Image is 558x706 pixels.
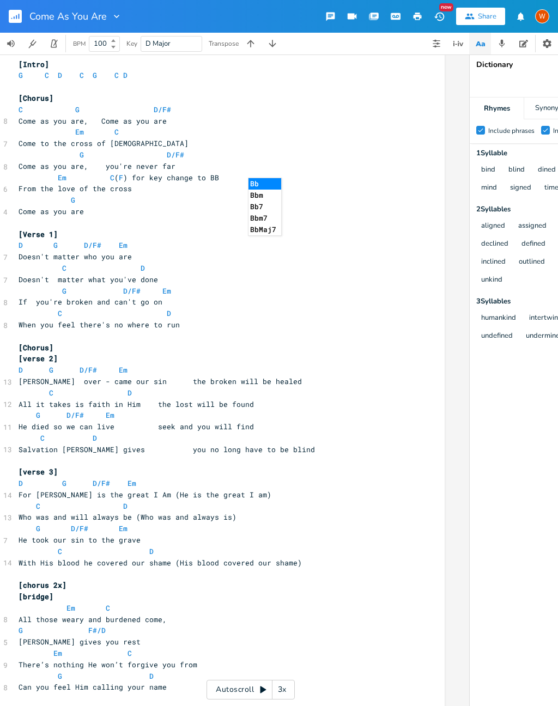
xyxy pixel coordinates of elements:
[521,240,545,249] button: defined
[110,173,114,182] span: C
[80,150,84,160] span: G
[248,178,281,190] li: Bb
[162,286,171,296] span: Em
[123,70,128,80] span: D
[119,365,128,375] span: Em
[58,546,62,556] span: C
[141,263,145,273] span: D
[19,116,167,126] span: Come as you are, Come as you are
[75,127,84,137] span: Em
[481,258,506,267] button: inclined
[207,680,295,699] div: Autoscroll
[19,580,66,590] span: [chorus 2x]
[481,240,508,249] button: declined
[84,240,101,250] span: D/F#
[19,240,23,250] span: D
[71,524,88,533] span: D/F#
[29,11,107,21] span: Come As You Are
[19,399,254,409] span: All it takes is faith in Him the lost will be found
[19,376,302,386] span: [PERSON_NAME] over - came our sin the broken will be healed
[93,70,97,80] span: G
[538,166,556,175] button: dined
[439,3,453,11] div: New
[19,105,23,114] span: C
[36,410,40,420] span: G
[126,40,137,47] div: Key
[66,603,75,613] span: Em
[58,308,62,318] span: C
[272,680,292,699] div: 3x
[19,467,58,477] span: [verse 3]
[19,206,84,216] span: Come as you are
[40,433,45,443] span: C
[19,173,219,182] span: ( ) for key change to BB
[209,40,239,47] div: Transpose
[19,637,141,647] span: [PERSON_NAME] gives you rest
[19,275,158,284] span: Doesn't matter what you've done
[19,70,23,80] span: G
[508,166,525,175] button: blind
[481,184,497,193] button: mind
[19,490,271,500] span: For [PERSON_NAME] is the great I Am (He is the great I am)
[481,276,502,285] button: unkind
[73,41,86,47] div: BPM
[45,70,49,80] span: C
[128,388,132,398] span: D
[167,308,171,318] span: D
[53,648,62,658] span: Em
[93,478,110,488] span: D/F#
[36,524,40,533] span: G
[19,93,53,103] span: [Chorus]
[167,150,184,160] span: D/F#
[119,524,128,533] span: Em
[128,478,136,488] span: Em
[123,286,141,296] span: D/F#
[58,70,62,80] span: D
[106,603,110,613] span: C
[19,297,162,307] span: If you're broken and can't go on
[535,4,549,29] button: W
[19,343,53,352] span: [Chorus]
[481,166,495,175] button: bind
[154,105,171,114] span: D/F#
[49,388,53,398] span: C
[145,39,171,48] span: D Major
[62,286,66,296] span: G
[19,229,58,239] span: [Verse 1]
[456,8,505,25] button: Share
[128,648,132,658] span: C
[19,320,180,330] span: When you feel there's no where to run
[36,501,40,511] span: C
[58,671,62,681] span: G
[19,252,132,261] span: Doesn't matter who you are
[19,558,302,568] span: With His blood he covered our shame (His blood covered our shame)
[510,184,531,193] button: signed
[248,212,281,224] li: Bbm7
[71,195,75,205] span: G
[66,410,84,420] span: D/F#
[53,240,58,250] span: G
[248,201,281,212] li: Bb7
[19,682,167,692] span: Can you feel Him calling your name
[93,433,97,443] span: D
[428,7,450,26] button: New
[19,445,315,454] span: Salvation [PERSON_NAME] gives you no long have to be blind
[75,105,80,114] span: G
[119,173,123,182] span: F
[481,332,513,341] button: undefined
[149,546,154,556] span: D
[19,138,189,148] span: Come to the cross of [DEMOGRAPHIC_DATA]
[58,173,66,182] span: Em
[19,422,254,431] span: He died so we can live seek and you will find
[19,592,53,601] span: [bridge]
[88,625,106,635] span: F#/D
[62,263,66,273] span: C
[519,258,545,267] button: outlined
[478,11,496,21] div: Share
[123,501,128,511] span: D
[80,70,84,80] span: C
[19,614,167,624] span: All those weary and burdened come,
[19,512,236,522] span: Who was and will always be (Who was and always is)
[19,184,132,193] span: From the love of the cross
[49,365,53,375] span: G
